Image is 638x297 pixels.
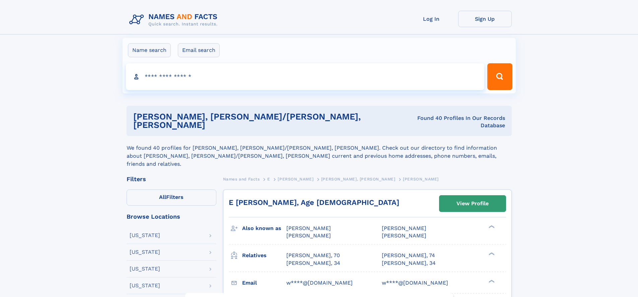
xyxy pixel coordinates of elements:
div: [US_STATE] [130,283,160,288]
a: Names and Facts [223,175,260,183]
a: E [PERSON_NAME], Age [DEMOGRAPHIC_DATA] [229,198,399,207]
span: [PERSON_NAME] [286,232,331,239]
input: search input [126,63,485,90]
div: Browse Locations [127,214,216,220]
a: [PERSON_NAME], 34 [286,259,340,267]
button: Search Button [487,63,512,90]
h3: Relatives [242,250,286,261]
h3: Also known as [242,223,286,234]
h3: Email [242,277,286,289]
span: [PERSON_NAME] [382,232,426,239]
label: Email search [178,43,220,57]
a: E [267,175,270,183]
div: ❯ [487,225,495,229]
span: [PERSON_NAME] [286,225,331,231]
label: Name search [128,43,171,57]
span: [PERSON_NAME] [403,177,439,181]
div: We found 40 profiles for [PERSON_NAME], [PERSON_NAME]/[PERSON_NAME], [PERSON_NAME]. Check out our... [127,136,512,168]
span: [PERSON_NAME] [278,177,313,181]
a: Sign Up [458,11,512,27]
a: [PERSON_NAME], 74 [382,252,435,259]
span: E [267,177,270,181]
label: Filters [127,190,216,206]
img: Logo Names and Facts [127,11,223,29]
div: ❯ [487,252,495,256]
div: [US_STATE] [130,233,160,238]
h1: [PERSON_NAME], [PERSON_NAME]/[PERSON_NAME], [PERSON_NAME] [133,113,403,129]
div: View Profile [456,196,489,211]
a: [PERSON_NAME] [278,175,313,183]
div: ❯ [487,279,495,283]
div: Found 40 Profiles In Our Records Database [403,115,505,129]
a: [PERSON_NAME], 70 [286,252,340,259]
a: Log In [405,11,458,27]
a: [PERSON_NAME], 34 [382,259,436,267]
div: Filters [127,176,216,182]
span: [PERSON_NAME] [382,225,426,231]
a: [PERSON_NAME], [PERSON_NAME] [321,175,396,183]
span: All [159,194,166,200]
a: View Profile [439,196,506,212]
span: [PERSON_NAME], [PERSON_NAME] [321,177,396,181]
div: [US_STATE] [130,249,160,255]
div: [US_STATE] [130,266,160,272]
